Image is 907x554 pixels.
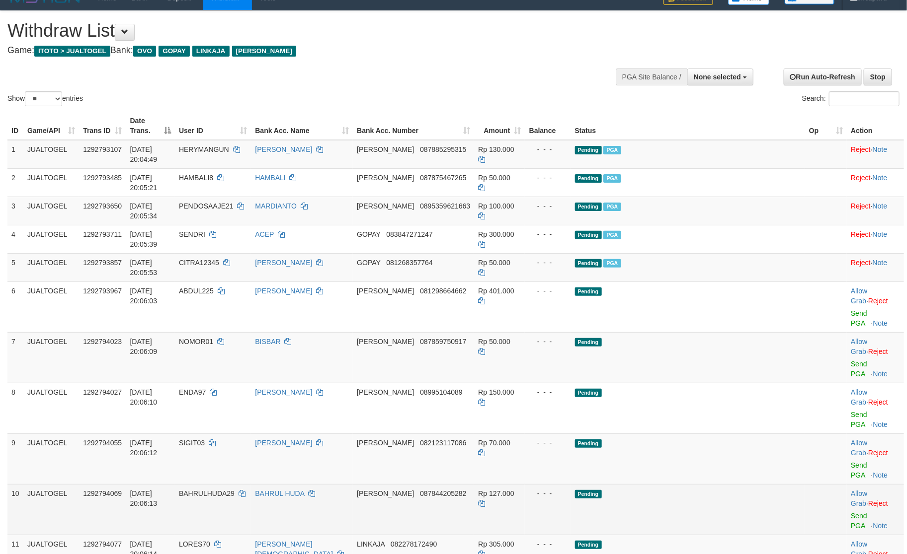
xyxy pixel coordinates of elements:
span: 1292793857 [83,259,122,267]
span: Marked by bircaptwd [603,231,621,239]
a: Stop [864,69,892,85]
span: GOPAY [159,46,190,57]
span: Copy 082278172490 to clipboard [391,540,437,548]
div: - - - [529,337,567,346]
span: ABDUL225 [179,287,214,295]
span: BAHRULHUDA29 [179,489,235,497]
div: - - - [529,258,567,268]
span: HAMBALI8 [179,174,213,182]
span: Copy 081298664662 to clipboard [420,287,466,295]
a: Reject [868,347,888,355]
span: Pending [575,231,602,239]
span: · [851,287,868,305]
a: Reject [868,499,888,507]
span: GOPAY [357,230,380,238]
td: JUALTOGEL [23,168,79,197]
div: - - - [529,438,567,448]
span: OVO [133,46,156,57]
span: [PERSON_NAME] [357,388,414,396]
h1: Withdraw List [7,21,595,41]
span: [DATE] 20:05:34 [130,202,158,220]
a: Send PGA [851,461,867,479]
td: 3 [7,197,23,225]
span: [DATE] 20:04:49 [130,145,158,163]
span: NOMOR01 [179,338,213,346]
span: [PERSON_NAME] [357,174,414,182]
span: [PERSON_NAME] [357,338,414,346]
span: LINKAJA [357,540,385,548]
a: ACEP [255,230,274,238]
span: PENDOSAAJE21 [179,202,234,210]
th: ID [7,112,23,140]
span: [DATE] 20:05:39 [130,230,158,248]
span: Copy 087885295315 to clipboard [420,145,466,153]
span: Rp 70.000 [478,439,510,447]
th: Op: activate to sort column ascending [805,112,847,140]
span: [DATE] 20:06:13 [130,489,158,507]
a: Allow Grab [851,338,867,355]
a: HAMBALI [255,174,285,182]
span: Rp 305.000 [478,540,514,548]
a: Note [873,319,888,327]
th: Trans ID: activate to sort column ascending [79,112,126,140]
span: GOPAY [357,259,380,267]
span: HERYMANGUN [179,145,229,153]
a: [PERSON_NAME] [255,439,312,447]
td: JUALTOGEL [23,332,79,383]
td: · [847,484,904,535]
span: [DATE] 20:06:12 [130,439,158,457]
td: JUALTOGEL [23,253,79,281]
span: Pending [575,287,602,296]
div: - - - [529,201,567,211]
a: Send PGA [851,512,867,530]
span: [PERSON_NAME] [357,287,414,295]
td: 4 [7,225,23,253]
span: · [851,439,868,457]
span: [DATE] 20:06:09 [130,338,158,355]
td: JUALTOGEL [23,383,79,433]
a: Allow Grab [851,489,867,507]
td: JUALTOGEL [23,225,79,253]
td: 7 [7,332,23,383]
td: 6 [7,281,23,332]
td: JUALTOGEL [23,484,79,535]
div: - - - [529,173,567,183]
span: Rp 130.000 [478,145,514,153]
span: None selected [694,73,741,81]
a: Reject [868,398,888,406]
span: · [851,388,868,406]
span: [PERSON_NAME] [357,145,414,153]
span: Rp 401.000 [478,287,514,295]
span: Marked by bircaptwd [603,259,621,268]
a: Note [873,230,888,238]
td: · [847,383,904,433]
span: Copy 087875467265 to clipboard [420,174,466,182]
td: 1 [7,140,23,169]
span: Pending [575,203,602,211]
td: JUALTOGEL [23,281,79,332]
span: 1292793650 [83,202,122,210]
div: - - - [529,144,567,154]
span: Pending [575,174,602,183]
span: LINKAJA [192,46,230,57]
a: Reject [868,449,888,457]
label: Show entries [7,91,83,106]
span: Copy 083847271247 to clipboard [386,230,432,238]
span: Pending [575,338,602,346]
a: Run Auto-Refresh [784,69,862,85]
td: · [847,433,904,484]
th: Bank Acc. Name: activate to sort column ascending [251,112,353,140]
td: 10 [7,484,23,535]
span: 1292793967 [83,287,122,295]
td: 9 [7,433,23,484]
span: LORES70 [179,540,210,548]
a: Send PGA [851,411,867,428]
span: Rp 50.000 [478,259,510,267]
a: Reject [851,202,871,210]
span: Marked by bircaptwd [603,203,621,211]
span: SIGIT03 [179,439,205,447]
td: · [847,197,904,225]
a: Reject [851,145,871,153]
th: Date Trans.: activate to sort column descending [126,112,175,140]
span: Pending [575,541,602,549]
